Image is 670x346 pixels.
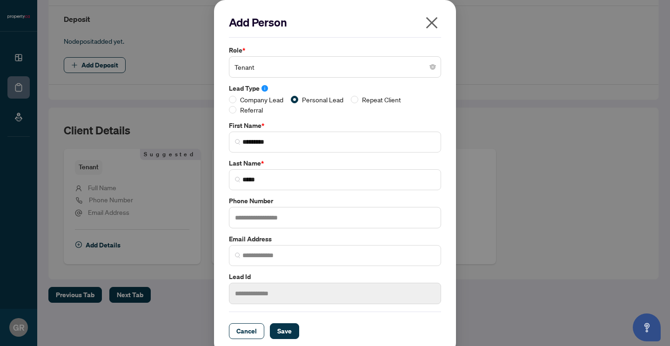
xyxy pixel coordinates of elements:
span: Personal Lead [298,94,347,105]
label: First Name [229,120,441,131]
span: Company Lead [236,94,287,105]
span: Repeat Client [358,94,405,105]
img: search_icon [235,177,241,182]
span: Cancel [236,324,257,339]
label: Phone Number [229,196,441,206]
span: Tenant [234,58,435,76]
label: Lead Id [229,272,441,282]
span: Save [277,324,292,339]
h2: Add Person [229,15,441,30]
span: close [424,15,439,30]
label: Last Name [229,158,441,168]
button: Cancel [229,323,264,339]
img: search_icon [235,139,241,145]
button: Save [270,323,299,339]
span: Referral [236,105,267,115]
span: info-circle [261,85,268,92]
label: Lead Type [229,83,441,93]
label: Role [229,45,441,55]
span: close-circle [430,64,435,70]
img: search_icon [235,253,241,258]
button: Open asap [633,313,661,341]
label: Email Address [229,234,441,244]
